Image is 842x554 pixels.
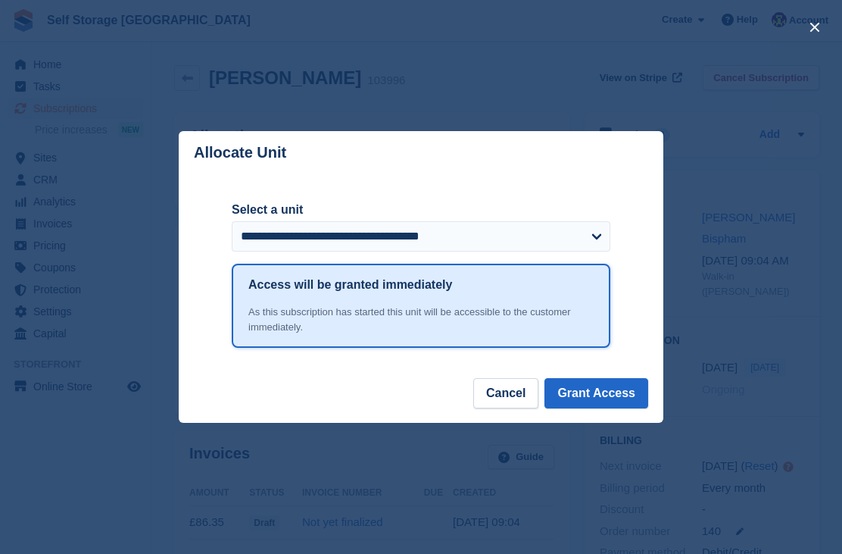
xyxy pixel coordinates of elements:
[232,201,610,219] label: Select a unit
[194,144,286,161] p: Allocate Unit
[248,276,452,294] h1: Access will be granted immediately
[544,378,648,408] button: Grant Access
[248,305,594,334] div: As this subscription has started this unit will be accessible to the customer immediately.
[803,15,827,39] button: close
[473,378,538,408] button: Cancel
